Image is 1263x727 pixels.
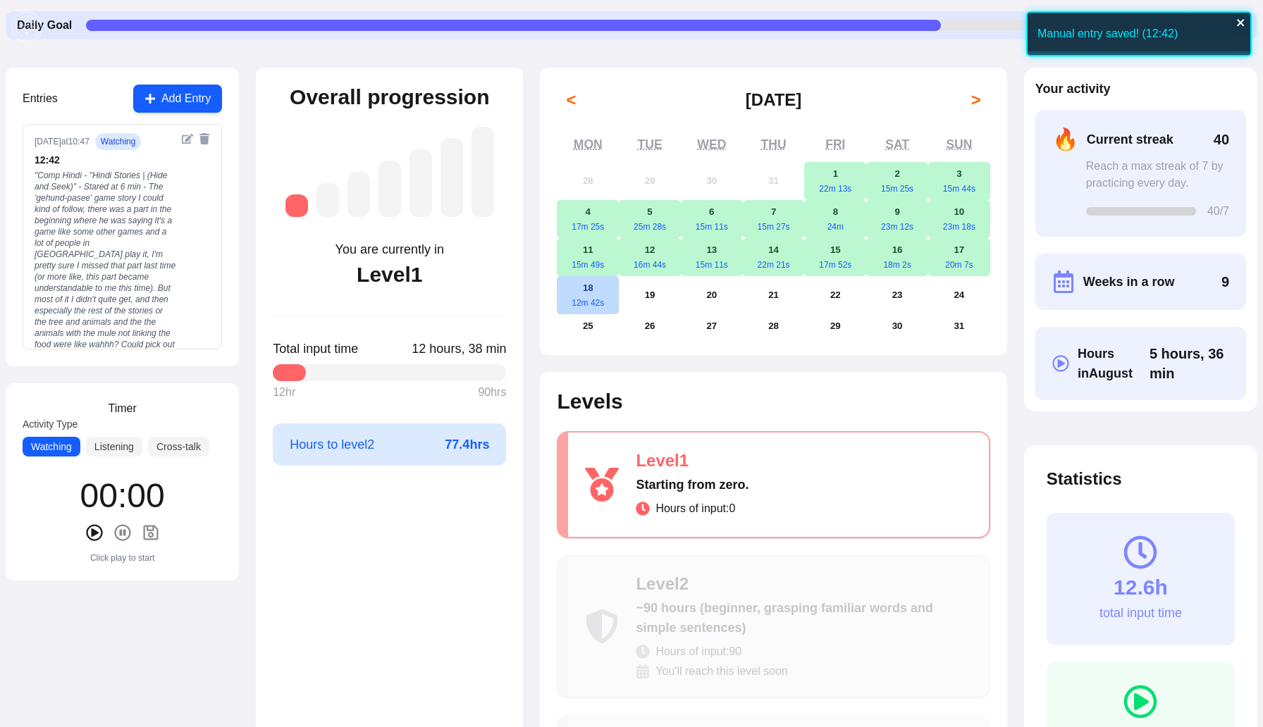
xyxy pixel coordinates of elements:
[636,449,971,472] div: Level 1
[645,175,655,186] abbr: July 29, 2025
[148,437,209,456] button: Cross-talk
[894,206,899,217] abbr: August 9, 2025
[357,262,422,287] div: Level 1
[557,276,619,314] button: August 18, 202512m 42s
[80,479,165,513] div: 00 : 00
[1236,17,1246,28] button: close
[566,89,576,111] span: <
[619,200,681,238] button: August 5, 202525m 28s
[557,389,990,414] h2: Levels
[681,314,743,338] button: August 27, 2025
[866,314,928,338] button: August 30, 2025
[761,137,787,151] abbr: Thursday
[954,206,964,217] abbr: August 10, 2025
[6,6,48,48] img: menu
[743,276,805,314] button: August 21, 2025
[866,259,928,271] div: 18m 2s
[273,339,358,359] span: Total input time
[743,221,805,232] div: 15m 27s
[645,244,655,255] abbr: August 12, 2025
[946,137,972,151] abbr: Sunday
[347,172,370,217] div: Level 3: ~260 hours (low intermediate, understanding simple conversations)
[804,200,866,238] button: August 8, 202524m
[1099,603,1182,623] div: total input time
[894,168,899,179] abbr: August 2, 2025
[619,259,681,271] div: 16m 44s
[928,259,990,271] div: 20m 7s
[804,276,866,314] button: August 22, 2025
[478,384,506,401] span: 90 hrs
[771,206,776,217] abbr: August 7, 2025
[35,136,90,147] div: [DATE] at 10:47
[472,127,494,217] div: Level 7: ~2,625 hours (near-native, understanding most media and conversations fluently)
[681,259,743,271] div: 15m 11s
[866,200,928,238] button: August 9, 202523m 12s
[954,290,964,300] abbr: August 24, 2025
[583,175,593,186] abbr: July 28, 2025
[290,85,489,110] h2: Overall progression
[830,244,841,255] abbr: August 15, 2025
[928,314,990,338] button: August 31, 2025
[583,244,593,255] abbr: August 11, 2025
[1026,11,1252,56] div: Manual entry saved! (12:42)
[866,221,928,232] div: 23m 12s
[290,435,374,454] span: Hours to level 2
[681,276,743,314] button: August 20, 2025
[971,89,981,111] span: >
[892,290,903,300] abbr: August 23, 2025
[706,244,717,255] abbr: August 13, 2025
[182,133,193,144] button: Edit entry
[892,244,903,255] abbr: August 16, 2025
[440,138,463,217] div: Level 6: ~1,750 hours (advanced, understanding native media with effort)
[866,162,928,200] button: August 2, 202515m 25s
[706,321,717,331] abbr: August 27, 2025
[954,321,964,331] abbr: August 31, 2025
[804,259,866,271] div: 17m 52s
[804,183,866,194] div: 22m 13s
[768,321,779,331] abbr: August 28, 2025
[285,194,308,217] div: Level 1: Starting from zero.
[273,384,295,401] span: 12 hr
[95,133,142,150] span: watching
[619,162,681,200] button: July 29, 2025
[954,244,964,255] abbr: August 17, 2025
[833,206,838,217] abbr: August 8, 2025
[412,339,506,359] span: Click to toggle between decimal and time format
[636,475,971,495] div: Starting from zero.
[636,573,972,595] div: Level 2
[830,290,841,300] abbr: August 22, 2025
[1214,130,1229,149] span: 40
[445,435,489,454] span: 77.4 hrs
[825,137,845,151] abbr: Friday
[557,238,619,276] button: August 11, 202515m 49s
[655,643,741,660] span: Hours of input: 90
[645,321,655,331] abbr: August 26, 2025
[35,153,176,167] div: 12 : 42
[636,598,972,638] div: ~90 hours (beginner, grasping familiar words and simple sentences)
[956,168,961,179] abbr: August 3, 2025
[804,221,866,232] div: 24m
[681,162,743,200] button: July 30, 2025
[768,244,779,255] abbr: August 14, 2025
[619,276,681,314] button: August 19, 2025
[647,206,652,217] abbr: August 5, 2025
[830,321,841,331] abbr: August 29, 2025
[645,290,655,300] abbr: August 19, 2025
[1086,158,1229,192] div: Reach a max streak of 7 by practicing every day.
[743,314,805,338] button: August 28, 2025
[655,663,787,680] span: You'll reach this level soon
[866,183,928,194] div: 15m 25s
[833,168,838,179] abbr: August 1, 2025
[743,259,805,271] div: 22m 21s
[409,149,432,217] div: Level 5: ~1,050 hours (high intermediate, understanding most everyday content)
[619,221,681,232] div: 25m 28s
[557,221,619,232] div: 17m 25s
[86,437,142,456] button: Listening
[768,290,779,300] abbr: August 21, 2025
[706,175,717,186] abbr: July 30, 2025
[1221,272,1229,292] span: 9
[804,238,866,276] button: August 15, 202517m 52s
[557,297,619,309] div: 12m 42s
[1078,344,1150,383] span: Hours in August
[557,314,619,338] button: August 25, 2025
